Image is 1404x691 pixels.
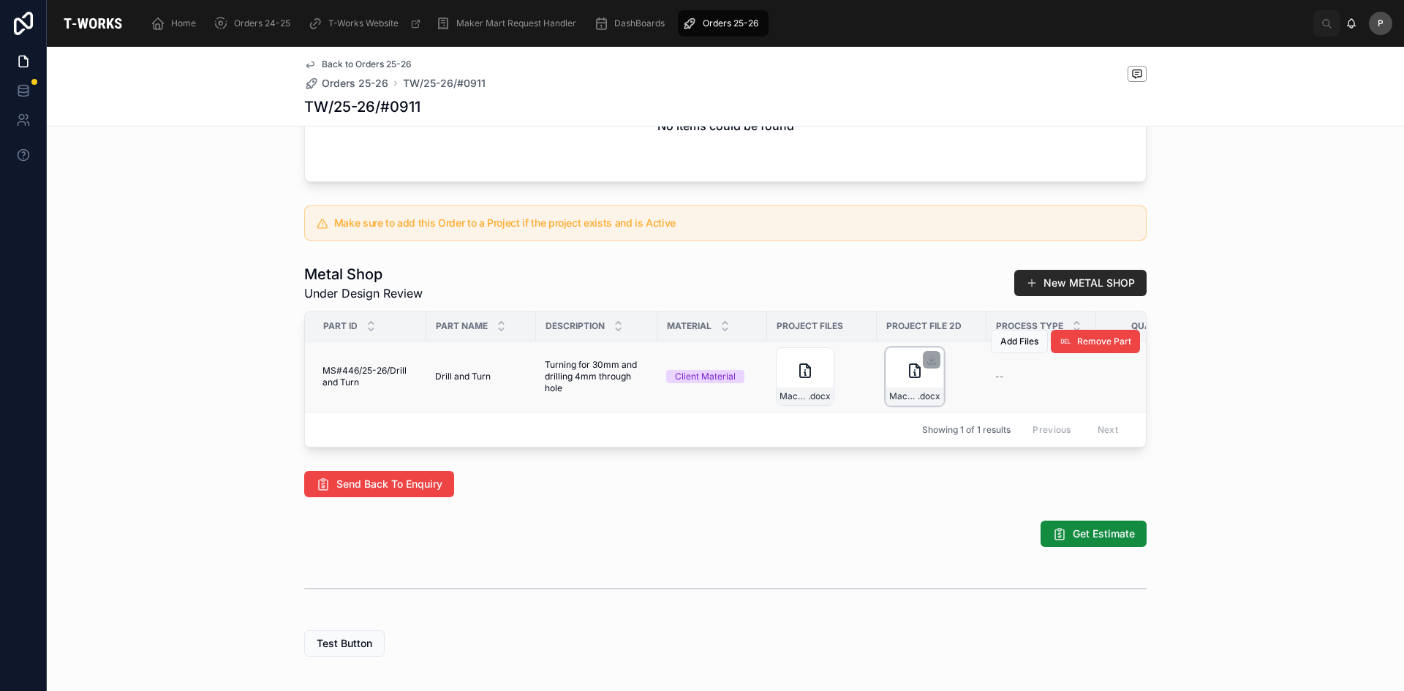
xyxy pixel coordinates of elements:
[589,10,675,37] a: DashBoards
[922,424,1011,436] span: Showing 1 of 1 results
[435,371,491,382] span: Drill and Turn
[431,10,586,37] a: Maker Mart Request Handler
[304,264,423,284] h1: Metal Shop
[675,370,736,383] div: Client Material
[323,320,358,332] span: Part ID
[403,76,486,91] a: TW/25-26/#0911
[304,76,388,91] a: Orders 25-26
[1000,336,1038,347] span: Add Files
[456,18,576,29] span: Maker Mart Request Handler
[1041,521,1147,547] button: Get Estimate
[886,320,962,332] span: Project File 2D
[777,320,843,332] span: Project Files
[304,284,423,302] span: Under Design Review
[1014,270,1147,296] button: New METAL SHOP
[991,330,1048,353] button: Add Files
[995,371,1004,382] span: --
[703,18,758,29] span: Orders 25-26
[304,97,420,117] h1: TW/25-26/#0911
[171,18,196,29] span: Home
[808,390,831,402] span: .docx
[1077,336,1131,347] span: Remove Part
[146,10,206,37] a: Home
[1051,330,1140,353] button: Remove Part
[1378,18,1384,29] span: P
[436,320,488,332] span: Part Name
[1073,526,1135,541] span: Get Estimate
[334,218,1134,228] h5: Make sure to add this Order to a Project if the project exists and is Active
[139,7,1313,39] div: scrollable content
[317,636,372,651] span: Test Button
[328,18,399,29] span: T-Works Website
[322,76,388,91] span: Orders 25-26
[889,390,918,402] span: Machining-Requirement
[304,471,454,497] button: Send Back To Enquiry
[58,12,127,35] img: App logo
[304,630,385,657] button: Test Button
[322,365,418,388] span: MS#446/25-26/Drill and Turn
[1105,371,1197,382] span: 1
[209,10,301,37] a: Orders 24-25
[667,320,712,332] span: Material
[614,18,665,29] span: DashBoards
[234,18,290,29] span: Orders 24-25
[304,58,412,70] a: Back to Orders 25-26
[336,477,442,491] span: Send Back To Enquiry
[303,10,429,37] a: T-Works Website
[678,10,769,37] a: Orders 25-26
[545,359,649,394] span: Turning for 30mm and drilling 4mm through hole
[780,390,808,402] span: Machining-Requirement
[322,58,412,70] span: Back to Orders 25-26
[918,390,940,402] span: .docx
[546,320,605,332] span: Description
